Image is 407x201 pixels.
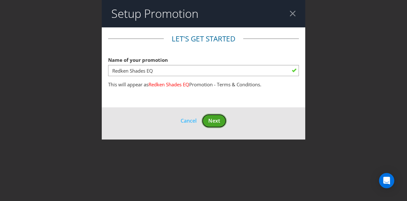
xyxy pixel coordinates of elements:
span: Cancel [181,117,197,124]
span: Name of your promotion [108,57,168,63]
span: Next [208,117,220,124]
button: Cancel [180,117,197,125]
span: Promotion - Terms & Conditions. [189,81,261,88]
button: Next [202,114,227,128]
legend: Let's get started [164,34,243,44]
span: This will appear as [108,81,148,88]
span: Redken Shades EQ [148,81,189,88]
input: e.g. My Promotion [108,65,299,76]
h2: Setup Promotion [111,7,198,20]
div: Open Intercom Messenger [379,173,394,188]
